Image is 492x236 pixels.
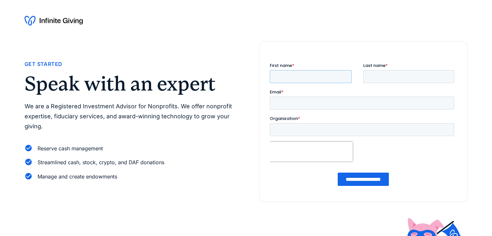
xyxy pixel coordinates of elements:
[38,172,117,181] div: Manage and create endowments
[25,102,233,131] p: We are a Registered Investment Advisor for Nonprofits. We offer nonprofit expertise, fiduciary se...
[25,60,62,69] div: Get Started
[38,144,103,153] div: Reserve cash management
[25,74,233,94] h2: Speak with an expert
[38,158,164,167] div: Streamlined cash, stock, crypto, and DAF donations
[270,62,457,191] iframe: Form 0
